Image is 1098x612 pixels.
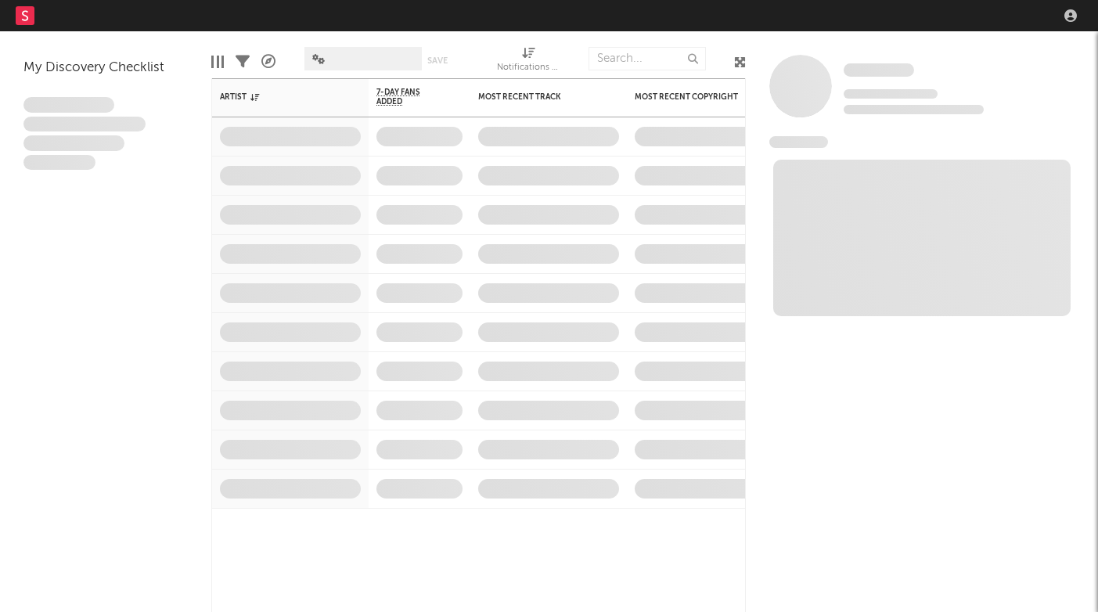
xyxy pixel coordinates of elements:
[23,97,114,113] span: Lorem ipsum dolor
[497,59,560,77] div: Notifications (Artist)
[497,39,560,85] div: Notifications (Artist)
[236,39,250,85] div: Filters
[261,39,275,85] div: A&R Pipeline
[23,59,188,77] div: My Discovery Checklist
[211,39,224,85] div: Edit Columns
[427,56,448,65] button: Save
[844,105,984,114] span: 0 fans last week
[23,135,124,151] span: Praesent ac interdum
[589,47,706,70] input: Search...
[376,88,439,106] span: 7-Day Fans Added
[635,92,752,102] div: Most Recent Copyright
[844,63,914,78] a: Some Artist
[478,92,596,102] div: Most Recent Track
[220,92,337,102] div: Artist
[23,155,95,171] span: Aliquam viverra
[23,117,146,132] span: Integer aliquet in purus et
[769,136,828,148] span: News Feed
[844,89,938,99] span: Tracking Since: [DATE]
[844,63,914,77] span: Some Artist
